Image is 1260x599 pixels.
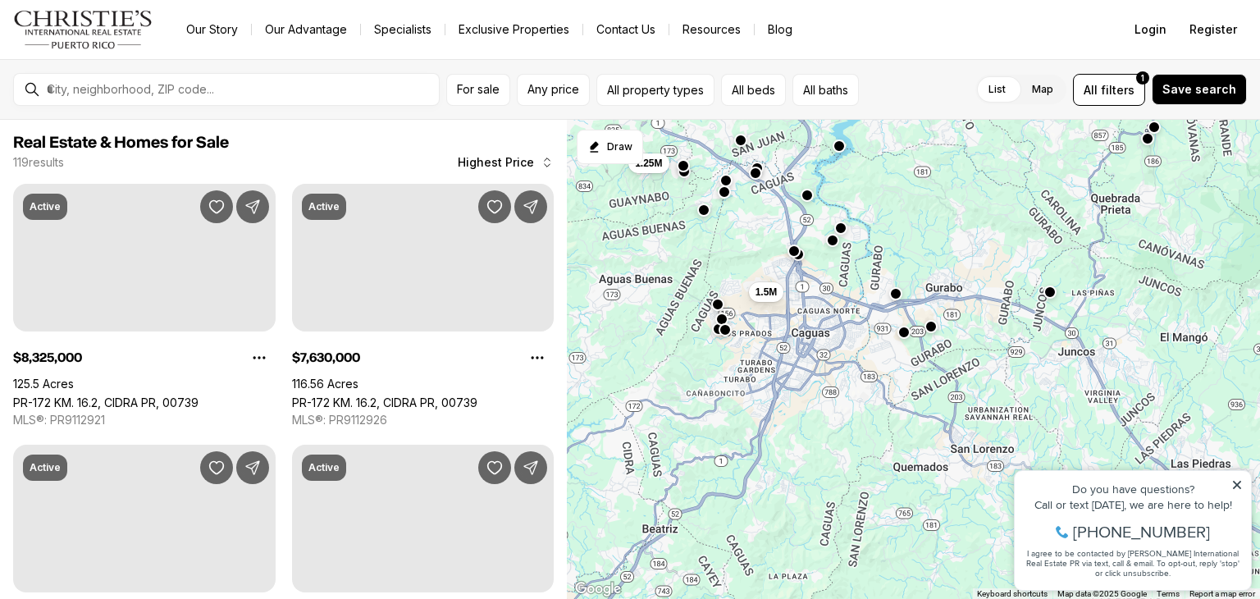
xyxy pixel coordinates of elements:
button: Contact Us [583,18,669,41]
a: PR-172 KM. 16.2, CIDRA PR, 00739 [292,396,477,409]
span: Any price [527,83,579,96]
button: 1.25M [628,153,669,173]
button: Any price [517,74,590,106]
p: Active [308,200,340,213]
button: Property options [243,341,276,374]
span: I agree to be contacted by [PERSON_NAME] International Real Estate PR via text, call & email. To ... [21,101,234,132]
button: Share Property [236,190,269,223]
label: Map [1019,75,1066,104]
button: Share Property [514,451,547,484]
button: Login [1125,13,1176,46]
span: filters [1101,81,1134,98]
button: 1.5M [748,282,783,302]
button: Register [1180,13,1247,46]
button: Allfilters1 [1073,74,1145,106]
button: Start drawing [577,130,643,164]
button: Save Property: PR-172 KM. 16.2 [478,190,511,223]
button: Property options [521,341,554,374]
p: Active [308,461,340,474]
p: 119 results [13,156,64,169]
button: Save Property: 33 AV RAFAEL CORDERO #110 [200,451,233,484]
span: Real Estate & Homes for Sale [13,135,229,151]
button: Share Property [514,190,547,223]
img: logo [13,10,153,49]
button: Highest Price [448,146,564,179]
span: 1.5M [755,286,777,299]
span: Register [1189,23,1237,36]
button: All baths [792,74,859,106]
a: PR-172 KM. 16.2, CIDRA PR, 00739 [13,396,199,409]
button: Save Property: PR-172 KM. 16.2 [200,190,233,223]
a: Our Advantage [252,18,360,41]
div: Do you have questions? [17,37,237,48]
button: For sale [446,74,510,106]
span: For sale [457,83,500,96]
span: All [1084,81,1098,98]
a: Specialists [361,18,445,41]
div: Call or text [DATE], we are here to help! [17,53,237,64]
button: Save search [1152,74,1247,105]
label: List [975,75,1019,104]
a: Blog [755,18,806,41]
button: All beds [721,74,786,106]
span: [PHONE_NUMBER] [67,77,204,94]
button: All property types [596,74,714,106]
span: Highest Price [458,156,534,169]
span: Login [1134,23,1166,36]
span: Save search [1162,83,1236,96]
a: Exclusive Properties [445,18,582,41]
button: Save Property: 184 km BO GUAVATE BRISAS DEL BOSQUE #7 [478,451,511,484]
a: Resources [669,18,754,41]
span: 1 [1141,71,1144,85]
p: Active [30,461,61,474]
a: Our Story [173,18,251,41]
span: 1.25M [635,157,662,170]
button: Share Property [236,451,269,484]
p: Active [30,200,61,213]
